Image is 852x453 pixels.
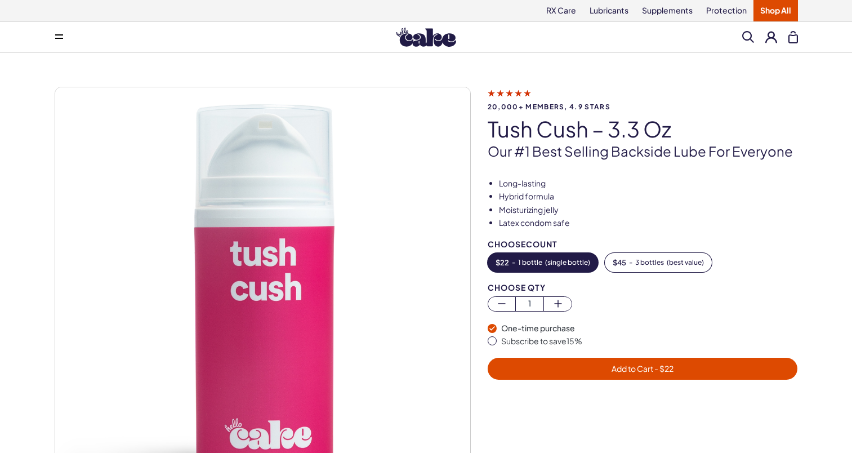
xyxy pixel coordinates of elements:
[667,259,704,267] span: ( best value )
[545,259,590,267] span: ( single bottle )
[488,358,798,380] button: Add to Cart - $22
[488,103,798,110] span: 20,000+ members, 4.9 stars
[488,253,598,272] button: -
[496,259,509,267] span: $ 22
[499,178,798,189] li: Long-lasting
[501,323,798,334] div: One-time purchase
[488,88,798,110] a: 20,000+ members, 4.9 stars
[605,253,712,272] button: -
[488,283,798,292] div: Choose Qty
[396,28,456,47] img: Hello Cake
[518,259,542,267] span: 1 bottle
[499,205,798,216] li: Moisturizing jelly
[488,240,798,248] div: Choose Count
[501,336,798,347] div: Subscribe to save 15 %
[499,191,798,202] li: Hybrid formula
[516,297,543,310] span: 1
[613,259,626,267] span: $ 45
[653,363,673,374] span: - $ 22
[488,117,798,141] h1: Tush Cush – 3.3 oz
[612,363,673,374] span: Add to Cart
[499,217,798,229] li: Latex condom safe
[635,259,664,267] span: 3 bottles
[488,142,798,161] p: Our #1 best selling backside lube for everyone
